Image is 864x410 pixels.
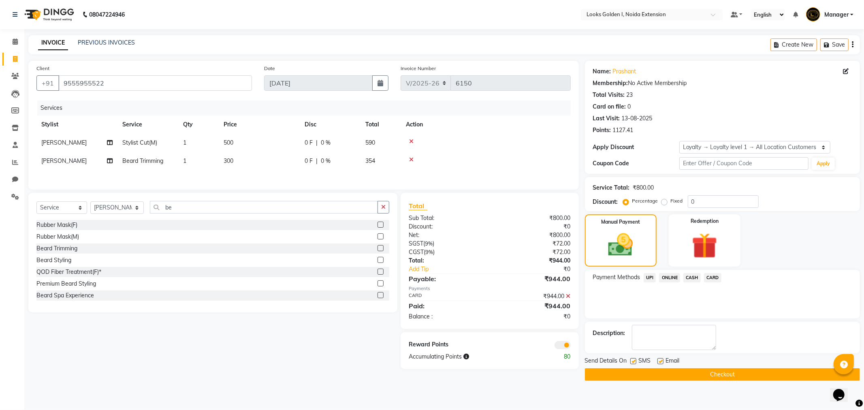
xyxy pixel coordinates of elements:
[403,274,490,284] div: Payable:
[58,75,252,91] input: Search by Name/Mobile/Email/Code
[704,273,721,282] span: CARD
[36,268,101,276] div: QOD Fiber Treatment(F)*
[403,352,533,361] div: Accumulating Points
[490,248,577,256] div: ₹72.00
[490,214,577,222] div: ₹800.00
[593,126,611,135] div: Points:
[593,273,640,282] span: Payment Methods
[183,157,186,164] span: 1
[403,222,490,231] div: Discount:
[122,139,157,146] span: Stylist Cut(M)
[533,352,576,361] div: 80
[36,280,96,288] div: Premium Beard Styling
[264,65,275,72] label: Date
[628,102,631,111] div: 0
[504,265,577,273] div: ₹0
[403,340,490,349] div: Reward Points
[41,139,87,146] span: [PERSON_NAME]
[659,273,680,282] span: ONLINE
[78,39,135,46] a: PREVIOUS INVOICES
[224,139,233,146] span: 500
[601,218,640,226] label: Manual Payment
[305,157,313,165] span: 0 F
[490,301,577,311] div: ₹944.00
[36,75,59,91] button: +91
[409,240,423,247] span: SGST
[403,239,490,248] div: ( )
[593,114,620,123] div: Last Visit:
[490,256,577,265] div: ₹944.00
[219,115,300,134] th: Price
[36,291,94,300] div: Beard Spa Experience
[224,157,233,164] span: 300
[684,230,725,262] img: _gift.svg
[613,67,636,76] a: Prashant
[36,221,77,229] div: Rubber Mask(F)
[365,157,375,164] span: 354
[403,292,490,301] div: CARD
[21,3,76,26] img: logo
[178,115,219,134] th: Qty
[37,100,577,115] div: Services
[300,115,361,134] th: Disc
[770,38,817,51] button: Create New
[633,184,654,192] div: ₹800.00
[632,197,658,205] label: Percentage
[593,159,679,168] div: Coupon Code
[409,248,424,256] span: CGST
[666,357,680,367] span: Email
[691,218,719,225] label: Redemption
[401,65,436,72] label: Invoice Number
[150,201,378,214] input: Search or Scan
[622,114,653,123] div: 13-08-2025
[409,285,571,292] div: Payments
[403,231,490,239] div: Net:
[593,79,852,88] div: No Active Membership
[679,157,809,170] input: Enter Offer / Coupon Code
[593,79,628,88] div: Membership:
[36,256,71,265] div: Beard Styling
[820,38,849,51] button: Save
[644,273,656,282] span: UPI
[824,11,849,19] span: Manager
[627,91,633,99] div: 23
[361,115,401,134] th: Total
[117,115,178,134] th: Service
[490,231,577,239] div: ₹800.00
[593,91,625,99] div: Total Visits:
[593,143,679,152] div: Apply Discount
[401,115,571,134] th: Action
[183,139,186,146] span: 1
[806,7,820,21] img: Manager
[36,115,117,134] th: Stylist
[403,214,490,222] div: Sub Total:
[403,265,504,273] a: Add Tip
[122,157,163,164] span: Beard Trimming
[403,301,490,311] div: Paid:
[593,184,630,192] div: Service Total:
[593,198,618,206] div: Discount:
[36,65,49,72] label: Client
[593,102,626,111] div: Card on file:
[490,239,577,248] div: ₹72.00
[403,312,490,321] div: Balance :
[830,378,856,402] iframe: chat widget
[600,231,641,259] img: _cash.svg
[36,244,77,253] div: Beard Trimming
[403,256,490,265] div: Total:
[593,67,611,76] div: Name:
[490,292,577,301] div: ₹944.00
[403,248,490,256] div: ( )
[36,233,79,241] div: Rubber Mask(M)
[613,126,634,135] div: 1127.41
[490,222,577,231] div: ₹0
[321,139,331,147] span: 0 %
[683,273,701,282] span: CASH
[305,139,313,147] span: 0 F
[490,312,577,321] div: ₹0
[321,157,331,165] span: 0 %
[425,249,433,255] span: 9%
[316,139,318,147] span: |
[38,36,68,50] a: INVOICE
[593,329,625,337] div: Description:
